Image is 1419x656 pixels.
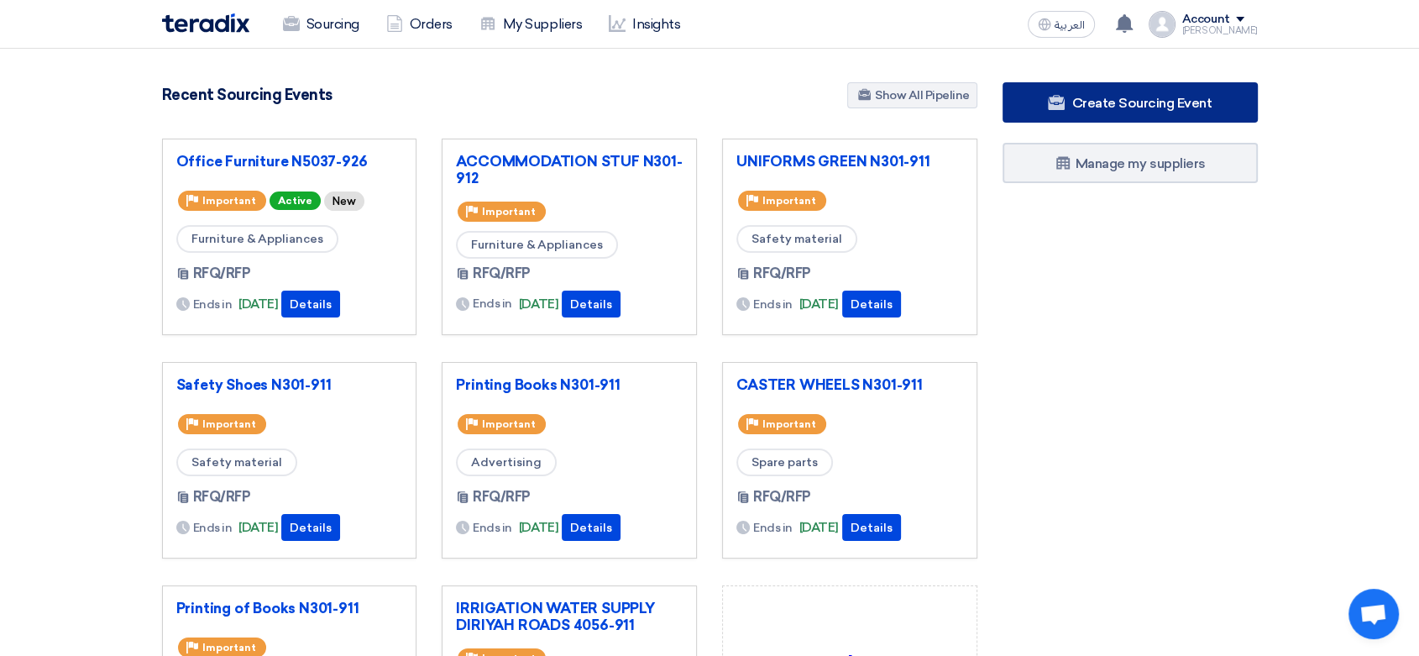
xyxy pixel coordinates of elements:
h4: Recent Sourcing Events [162,86,332,104]
span: Spare parts [736,449,833,476]
span: Ends in [473,295,512,312]
button: Details [281,291,340,318]
span: Important [482,206,536,218]
span: [DATE] [799,518,839,538]
span: Important [762,195,816,207]
span: RFQ/RFP [753,487,811,507]
span: Ends in [193,296,233,313]
span: RFQ/RFP [193,487,251,507]
span: [DATE] [238,518,278,538]
span: Ends in [193,519,233,537]
a: UNIFORMS GREEN N301-911 [736,153,963,170]
span: Important [762,418,816,430]
div: [PERSON_NAME] [1182,26,1258,35]
button: Details [562,291,620,318]
a: Show All Pipeline [847,82,977,108]
span: [DATE] [799,295,839,314]
a: Manage my suppliers [1003,143,1258,183]
img: Teradix logo [162,13,249,33]
span: Ends in [753,519,793,537]
a: My Suppliers [466,6,595,43]
span: Important [202,642,256,653]
span: العربية [1055,19,1085,31]
a: CASTER WHEELS N301-911 [736,376,963,393]
button: Details [842,291,901,318]
button: Details [562,514,620,541]
span: Advertising [456,449,557,476]
div: Account [1182,13,1230,27]
span: RFQ/RFP [753,264,811,284]
span: Create Sourcing Event [1071,95,1212,111]
span: Active [270,192,321,210]
a: Sourcing [270,6,373,43]
button: Details [842,514,901,541]
span: Ends in [753,296,793,313]
a: Insights [595,6,694,43]
a: Orders [373,6,466,43]
a: Safety Shoes N301-911 [176,376,403,393]
a: Open chat [1348,589,1399,639]
span: Furniture & Appliances [456,231,618,259]
span: RFQ/RFP [473,487,531,507]
span: [DATE] [519,295,558,314]
img: profile_test.png [1149,11,1176,38]
span: Important [202,418,256,430]
span: Ends in [473,519,512,537]
div: New [324,192,364,211]
span: Important [482,418,536,430]
span: RFQ/RFP [193,264,251,284]
a: Printing of Books N301-911 [176,600,403,617]
span: Important [202,195,256,207]
span: RFQ/RFP [473,264,531,284]
span: Furniture & Appliances [176,225,338,253]
span: [DATE] [519,518,558,538]
span: Safety material [736,225,857,253]
span: [DATE] [238,295,278,314]
a: Office Furniture N5037-926 [176,153,403,170]
a: ACCOMMODATION STUF N301-912 [456,153,683,186]
span: Safety material [176,449,297,476]
a: IRRIGATION WATER SUPPLY DIRIYAH ROADS 4056-911 [456,600,683,633]
button: Details [281,514,340,541]
button: العربية [1028,11,1095,38]
a: Printing Books N301-911 [456,376,683,393]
